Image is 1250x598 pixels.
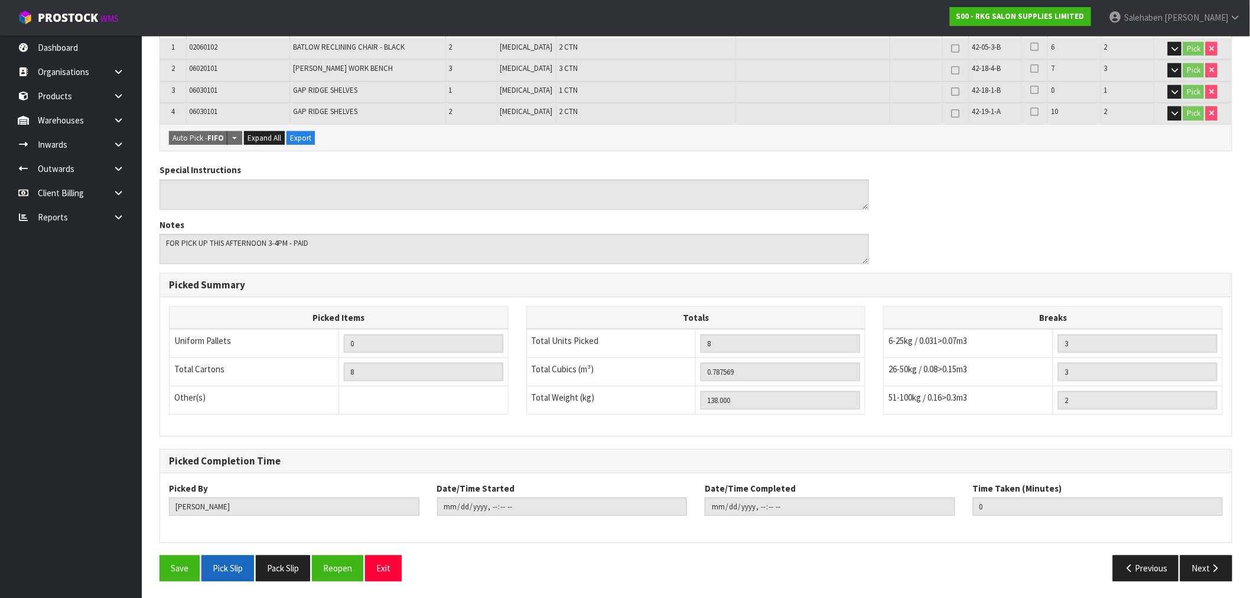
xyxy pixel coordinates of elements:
span: 2 [449,42,453,52]
label: Notes [159,219,184,231]
span: 6-25kg / 0.031>0.07m3 [888,335,967,346]
td: Total Cartons [170,358,339,386]
span: [MEDICAL_DATA] [500,85,553,95]
span: 42-18-1-B [972,85,1001,95]
span: 06030101 [190,106,218,116]
strong: S00 - RKG SALON SUPPLIES LIMITED [956,11,1085,21]
span: 2 CTN [559,106,578,116]
span: 0 [1051,85,1054,95]
span: [MEDICAL_DATA] [500,63,553,73]
button: Pick [1183,42,1204,56]
span: 2 [1104,42,1108,52]
span: 4 [171,106,175,116]
h3: Picked Completion Time [169,456,1223,467]
span: 2 [1104,106,1108,116]
label: Picked By [169,482,208,495]
a: S00 - RKG SALON SUPPLIES LIMITED [950,7,1091,26]
span: [MEDICAL_DATA] [500,42,553,52]
th: Picked Items [170,306,509,329]
td: Other(s) [170,386,339,415]
button: Expand All [244,131,285,145]
span: 51-100kg / 0.16>0.3m3 [888,392,967,403]
span: 42-05-3-B [972,42,1001,52]
input: OUTERS TOTAL = CTN [344,363,503,381]
span: 06030101 [190,85,218,95]
label: Date/Time Started [437,482,515,495]
span: BATLOW RECLINING CHAIR - BLACK [293,42,405,52]
td: Total Units Picked [526,329,696,358]
span: 3 [1104,63,1108,73]
label: Time Taken (Minutes) [973,482,1062,495]
input: UNIFORM P LINES [344,334,503,353]
span: 02060102 [190,42,218,52]
span: 42-18-4-B [972,63,1001,73]
button: Pick [1183,85,1204,99]
button: Next [1180,555,1232,581]
button: Pick Slip [201,555,254,581]
input: Picked By [169,498,419,516]
span: 1 [449,85,453,95]
td: Uniform Pallets [170,329,339,358]
span: [PERSON_NAME] WORK BENCH [293,63,393,73]
span: 1 [1104,85,1108,95]
span: 3 [171,85,175,95]
button: Reopen [312,555,363,581]
button: Pick [1183,63,1204,77]
button: Export [287,131,315,145]
strong: FIFO [207,133,224,143]
span: 06020101 [190,63,218,73]
span: GAP RIDGE SHELVES [293,85,357,95]
span: 7 [1051,63,1054,73]
span: 1 CTN [559,85,578,95]
span: [PERSON_NAME] [1164,12,1228,23]
td: Total Cubics (m³) [526,358,696,386]
span: 3 [449,63,453,73]
span: 42-19-1-A [972,106,1001,116]
span: [MEDICAL_DATA] [500,106,553,116]
span: 26-50kg / 0.08>0.15m3 [888,363,967,375]
button: Previous [1113,555,1179,581]
th: Breaks [884,306,1223,329]
span: ProStock [38,10,98,25]
span: Salehaben [1124,12,1163,23]
button: Pick [1183,106,1204,121]
th: Totals [526,306,865,329]
small: WMS [100,13,119,24]
img: cube-alt.png [18,10,32,25]
button: Save [159,555,200,581]
label: Date/Time Completed [705,482,796,495]
span: Expand All [248,133,281,143]
input: Time Taken [973,498,1223,516]
span: 2 [449,106,453,116]
button: Exit [365,555,402,581]
span: 1 [171,42,175,52]
span: 2 [171,63,175,73]
h3: Picked Summary [169,279,1223,291]
span: 2 CTN [559,42,578,52]
span: 6 [1051,42,1054,52]
span: 10 [1051,106,1058,116]
button: Auto Pick -FIFO [169,131,227,145]
td: Total Weight (kg) [526,386,696,415]
span: GAP RIDGE SHELVES [293,106,357,116]
span: 3 CTN [559,63,578,73]
button: Pack Slip [256,555,310,581]
label: Special Instructions [159,164,241,176]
